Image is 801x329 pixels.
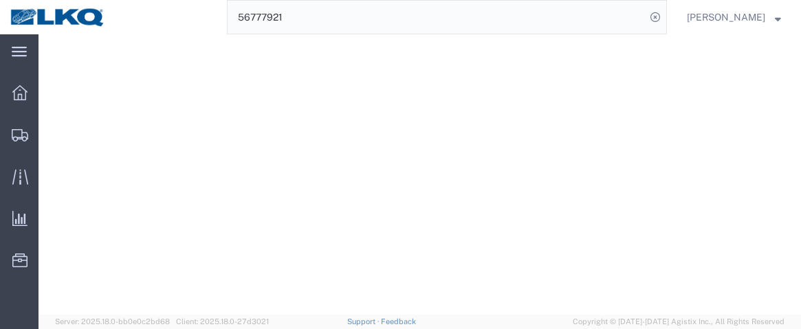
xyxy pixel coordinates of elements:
span: Server: 2025.18.0-bb0e0c2bd68 [55,317,170,326]
span: Client: 2025.18.0-27d3021 [176,317,269,326]
iframe: FS Legacy Container [39,34,801,315]
img: logo [10,7,106,27]
span: Krisann Metzger [687,10,765,25]
a: Feedback [381,317,416,326]
a: Support [347,317,382,326]
span: Copyright © [DATE]-[DATE] Agistix Inc., All Rights Reserved [573,316,784,328]
input: Search for shipment number, reference number [228,1,646,34]
button: [PERSON_NAME] [686,9,782,25]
